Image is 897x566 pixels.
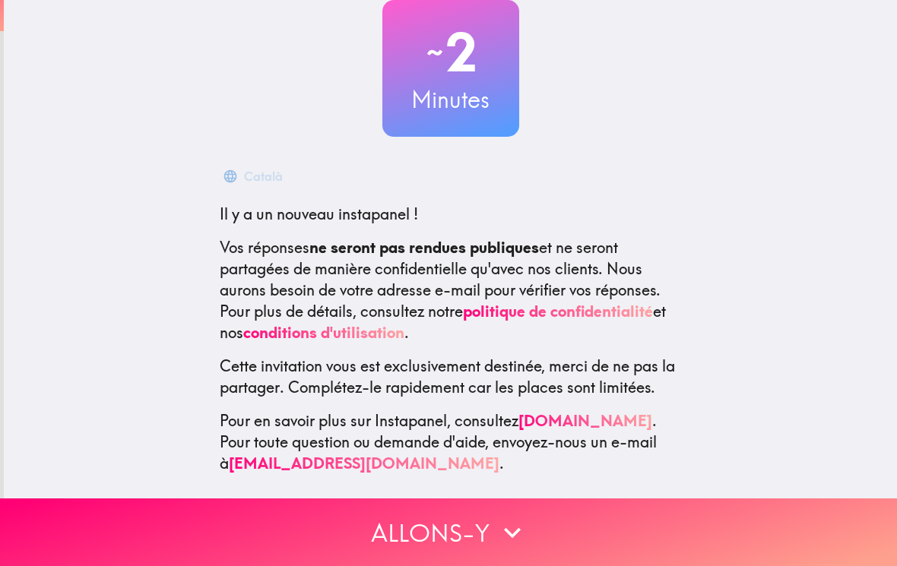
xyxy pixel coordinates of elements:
span: Il y a un nouveau instapanel ! [220,204,418,223]
b: ne seront pas rendues publiques [309,238,539,257]
a: [DOMAIN_NAME] [518,411,652,430]
p: Vos réponses et ne seront partagées de manière confidentielle qu'avec nos clients. Nous aurons be... [220,237,682,343]
p: Cette invitation vous est exclusivement destinée, merci de ne pas la partager. Complétez-le rapid... [220,356,682,398]
h2: 2 [382,21,519,84]
a: [EMAIL_ADDRESS][DOMAIN_NAME] [229,454,499,473]
a: politique de confidentialité [463,302,653,321]
a: conditions d'utilisation [243,323,404,342]
p: Pour en savoir plus sur Instapanel, consultez . Pour toute question ou demande d'aide, envoyez-no... [220,410,682,474]
h3: Minutes [382,84,519,115]
button: Català [220,161,289,191]
span: ~ [424,30,445,75]
div: Català [244,166,283,187]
